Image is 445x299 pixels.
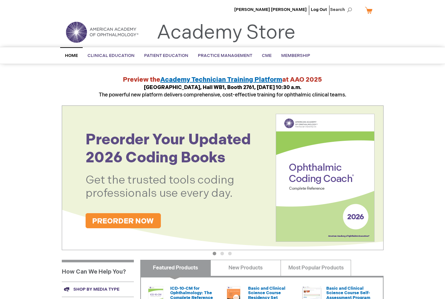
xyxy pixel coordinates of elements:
[62,260,134,282] h1: How Can We Help You?
[99,85,346,98] span: The powerful new platform delivers comprehensive, cost-effective training for ophthalmic clinical...
[198,53,252,58] span: Practice Management
[330,3,355,16] span: Search
[160,76,282,84] a: Academy Technician Training Platform
[213,252,216,255] button: 1 of 3
[234,7,307,12] a: [PERSON_NAME] [PERSON_NAME]
[262,53,272,58] span: CME
[88,53,134,58] span: Clinical Education
[220,252,224,255] button: 2 of 3
[281,53,310,58] span: Membership
[157,21,295,44] a: Academy Store
[311,7,327,12] a: Log Out
[210,260,281,276] a: New Products
[65,53,78,58] span: Home
[144,85,301,91] strong: [GEOGRAPHIC_DATA], Hall WB1, Booth 2761, [DATE] 10:30 a.m.
[281,260,351,276] a: Most Popular Products
[144,53,188,58] span: Patient Education
[228,252,232,255] button: 3 of 3
[123,76,322,84] strong: Preview the at AAO 2025
[140,260,211,276] a: Featured Products
[62,282,134,297] a: Shop by media type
